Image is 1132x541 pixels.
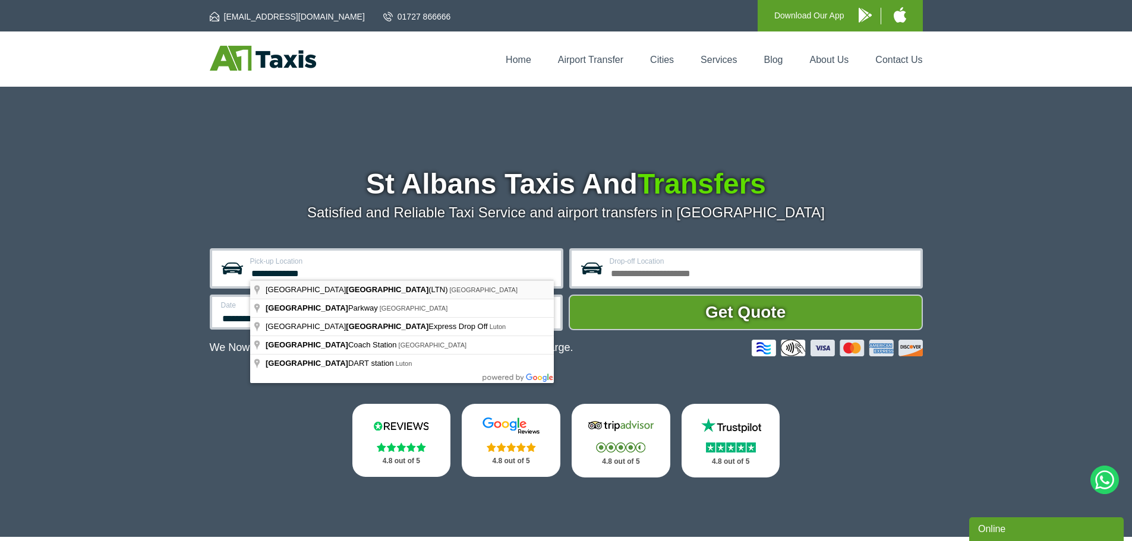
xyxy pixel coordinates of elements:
span: DART station [266,359,396,368]
a: About Us [810,55,849,65]
img: Credit And Debit Cards [752,340,923,356]
span: Parkway [266,303,380,312]
label: Date [221,302,374,309]
button: Get Quote [569,295,923,330]
a: [EMAIL_ADDRESS][DOMAIN_NAME] [210,11,365,23]
span: [GEOGRAPHIC_DATA] Express Drop Off [266,322,490,331]
p: 4.8 out of 5 [585,454,657,469]
span: [GEOGRAPHIC_DATA] [266,359,348,368]
span: Transfers [638,168,766,200]
img: Tripadvisor [585,417,657,435]
span: [GEOGRAPHIC_DATA] [346,322,428,331]
img: Stars [706,442,756,453]
span: [GEOGRAPHIC_DATA] [380,305,448,312]
span: Coach Station [266,340,399,349]
span: [GEOGRAPHIC_DATA] [346,285,428,294]
a: Google Stars 4.8 out of 5 [462,404,560,477]
a: Home [506,55,531,65]
a: Trustpilot Stars 4.8 out of 5 [682,404,780,477]
label: Pick-up Location [250,258,554,265]
img: A1 Taxis iPhone App [894,7,906,23]
label: Drop-off Location [610,258,913,265]
p: 4.8 out of 5 [475,454,547,469]
span: [GEOGRAPHIC_DATA] [266,303,348,312]
span: Luton [396,360,412,367]
span: [GEOGRAPHIC_DATA] [266,340,348,349]
h1: St Albans Taxis And [210,170,923,198]
a: Services [701,55,737,65]
p: Download Our App [774,8,844,23]
img: Google [475,417,547,435]
a: Cities [650,55,674,65]
a: Airport Transfer [558,55,623,65]
img: Reviews.io [365,417,437,435]
img: A1 Taxis Android App [859,8,872,23]
a: Contact Us [875,55,922,65]
span: Luton [490,323,506,330]
a: Blog [764,55,783,65]
span: [GEOGRAPHIC_DATA] (LTN) [266,285,450,294]
a: Tripadvisor Stars 4.8 out of 5 [572,404,670,477]
img: Stars [377,442,426,452]
span: [GEOGRAPHIC_DATA] [399,341,467,349]
img: A1 Taxis St Albans LTD [210,46,316,71]
p: 4.8 out of 5 [365,454,438,469]
a: 01727 866666 [383,11,451,23]
img: Stars [487,442,536,452]
span: [GEOGRAPHIC_DATA] [450,286,518,293]
p: 4.8 out of 5 [695,454,767,469]
p: We Now Accept Card & Contactless Payment In [210,341,573,354]
iframe: chat widget [969,515,1126,541]
p: Satisfied and Reliable Taxi Service and airport transfers in [GEOGRAPHIC_DATA] [210,204,923,221]
a: Reviews.io Stars 4.8 out of 5 [352,404,451,477]
img: Trustpilot [695,417,767,435]
img: Stars [596,442,645,453]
